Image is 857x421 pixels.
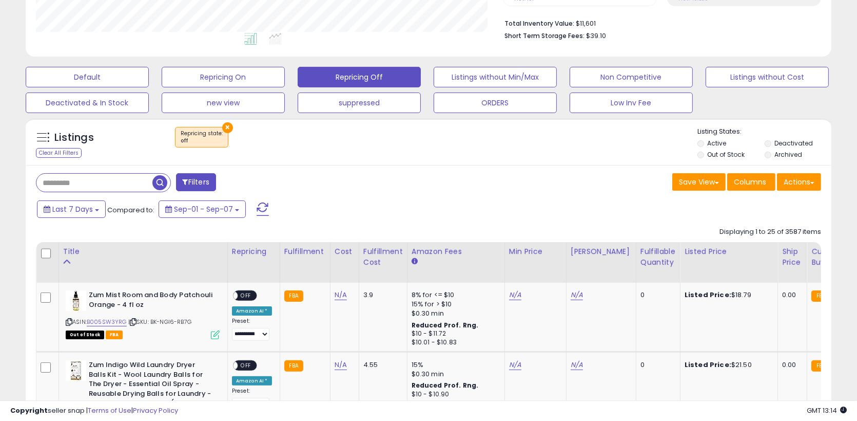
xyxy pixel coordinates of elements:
[811,360,830,372] small: FBA
[412,338,497,347] div: $10.01 - $10.83
[159,200,246,218] button: Sep-01 - Sep-07
[238,361,254,370] span: OFF
[66,360,86,381] img: 41BTfjpSsPL._SL40_.jpg
[509,246,562,257] div: Min Price
[284,360,303,372] small: FBA
[412,257,418,266] small: Amazon Fees.
[232,246,276,257] div: Repricing
[782,290,799,300] div: 0.00
[412,309,497,318] div: $0.30 min
[734,177,766,187] span: Columns
[706,67,829,87] button: Listings without Cost
[128,318,191,326] span: | SKU: BK-NGI6-RB7G
[106,331,123,339] span: FBA
[412,321,479,330] b: Reduced Prof. Rng.
[727,173,775,191] button: Columns
[181,137,223,144] div: off
[412,390,497,399] div: $10 - $10.90
[685,290,731,300] b: Listed Price:
[232,376,272,386] div: Amazon AI *
[232,318,272,341] div: Preset:
[412,300,497,309] div: 15% for > $10
[412,246,500,257] div: Amazon Fees
[571,360,583,370] a: N/A
[412,330,497,338] div: $10 - $11.72
[10,406,178,416] div: seller snap | |
[412,360,497,370] div: 15%
[66,331,104,339] span: All listings that are currently out of stock and unavailable for purchase on Amazon
[719,227,821,237] div: Displaying 1 to 25 of 3587 items
[807,406,847,415] span: 2025-09-15 13:14 GMT
[335,360,347,370] a: N/A
[52,204,93,214] span: Last 7 Days
[570,67,693,87] button: Non Competitive
[782,360,799,370] div: 0.00
[37,200,106,218] button: Last 7 Days
[222,122,233,133] button: ×
[570,93,693,113] button: Low Inv Fee
[54,131,94,145] h5: Listings
[298,93,421,113] button: suppressed
[88,406,131,415] a: Terms of Use
[509,360,521,370] a: N/A
[363,360,399,370] div: 4.55
[176,173,216,191] button: Filters
[434,93,557,113] button: ORDERS
[87,318,127,326] a: B005SW3YRG
[672,173,726,191] button: Save View
[707,150,745,159] label: Out of Stock
[697,127,831,137] p: Listing States:
[640,360,672,370] div: 0
[412,381,479,390] b: Reduced Prof. Rng.
[335,246,355,257] div: Cost
[571,246,632,257] div: [PERSON_NAME]
[707,139,726,148] label: Active
[774,150,802,159] label: Archived
[586,31,606,41] span: $39.10
[335,290,347,300] a: N/A
[26,67,149,87] button: Default
[685,290,770,300] div: $18.79
[162,93,285,113] button: new view
[782,246,803,268] div: Ship Price
[232,388,272,411] div: Preset:
[89,360,213,420] b: Zum Indigo Wild Laundry Dryer Balls Kit - Wool Laundry Balls for The Dryer - Essential Oil Spray ...
[685,360,731,370] b: Listed Price:
[66,290,220,338] div: ASIN:
[412,290,497,300] div: 8% for <= $10
[133,406,178,415] a: Privacy Policy
[107,205,154,215] span: Compared to:
[685,246,773,257] div: Listed Price
[174,204,233,214] span: Sep-01 - Sep-07
[26,93,149,113] button: Deactivated & In Stock
[509,290,521,300] a: N/A
[504,31,585,40] b: Short Term Storage Fees:
[298,67,421,87] button: Repricing Off
[774,139,813,148] label: Deactivated
[63,246,223,257] div: Title
[777,173,821,191] button: Actions
[238,291,254,300] span: OFF
[363,290,399,300] div: 3.9
[640,246,676,268] div: Fulfillable Quantity
[363,246,403,268] div: Fulfillment Cost
[66,290,86,311] img: 41KJxcP7XyL._SL40_.jpg
[685,360,770,370] div: $21.50
[571,290,583,300] a: N/A
[640,290,672,300] div: 0
[36,148,82,158] div: Clear All Filters
[504,16,813,29] li: $11,601
[284,246,326,257] div: Fulfillment
[10,406,48,415] strong: Copyright
[412,370,497,379] div: $0.30 min
[284,290,303,302] small: FBA
[181,130,223,145] span: Repricing state :
[89,290,213,312] b: Zum Mist Room and Body Patchouli Orange - 4 fl oz
[232,306,272,316] div: Amazon AI *
[162,67,285,87] button: Repricing On
[504,19,574,28] b: Total Inventory Value:
[811,290,830,302] small: FBA
[434,67,557,87] button: Listings without Min/Max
